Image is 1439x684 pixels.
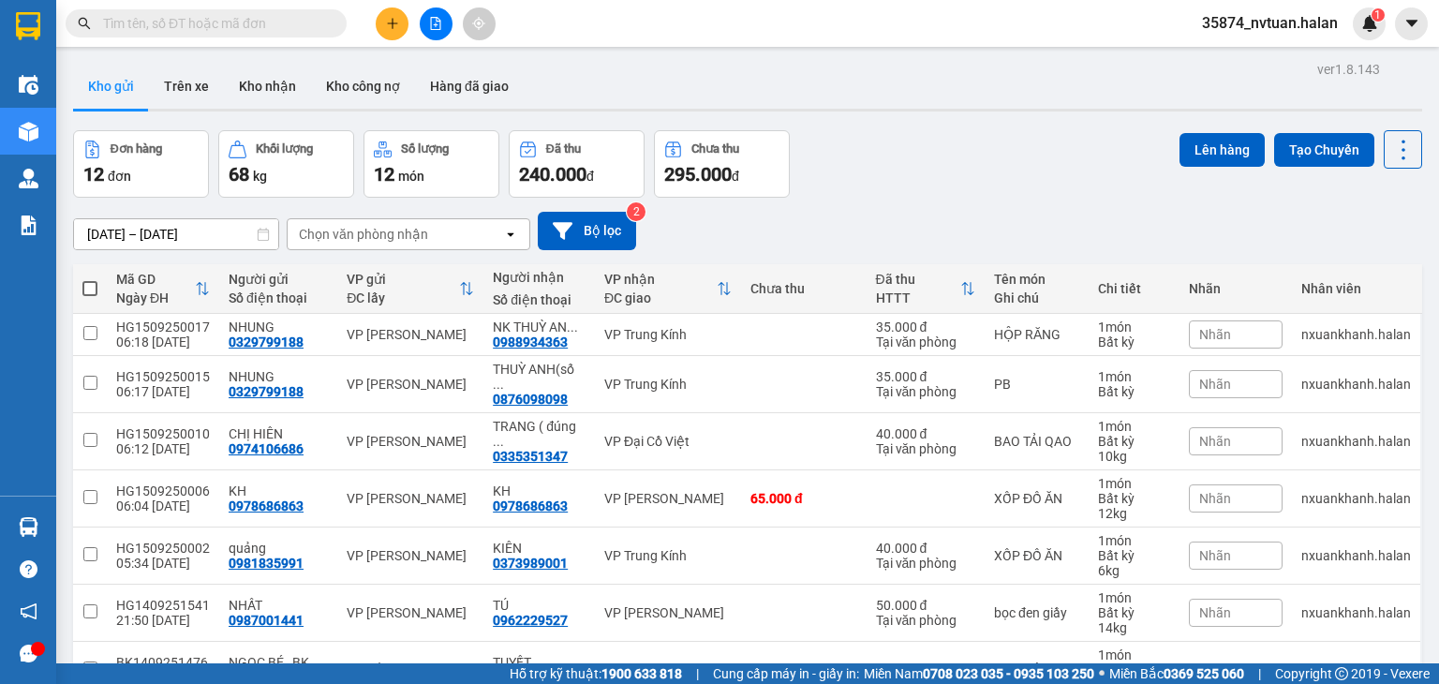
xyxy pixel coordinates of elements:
div: ver 1.8.143 [1317,59,1380,80]
button: Lên hàng [1179,133,1265,167]
div: 05:34 [DATE] [116,556,210,571]
span: caret-down [1403,15,1420,32]
div: NHẤT [229,598,328,613]
div: nxuankhanh.halan [1301,548,1411,563]
div: Nhãn [1189,281,1283,296]
span: Nhãn [1199,605,1231,620]
div: 1 món [1098,476,1170,491]
button: Kho gửi [73,64,149,109]
div: Tên món [994,272,1079,287]
span: món [398,169,424,184]
div: Bất kỳ [1098,335,1170,349]
span: notification [20,602,37,620]
div: BAO TẢI QAO [994,434,1079,449]
div: THUỲ ANH(số đúng) [493,362,586,392]
div: 0329799188 [229,384,304,399]
div: nxuankhanh.halan [1301,327,1411,342]
input: Tìm tên, số ĐT hoặc mã đơn [103,13,324,34]
div: 06:12 [DATE] [116,441,210,456]
div: 0373989001 [493,556,568,571]
div: HG1509250017 [116,320,210,335]
div: KH [493,483,586,498]
div: Số điện thoại [493,292,586,307]
div: VP nhận [604,272,717,287]
div: VP [PERSON_NAME] [604,662,732,677]
button: Hàng đã giao [415,64,524,109]
div: ĐC giao [604,290,717,305]
div: XỐP ĐỒ ĂN [994,548,1079,563]
div: Nhân viên [1301,281,1411,296]
span: Nhãn [1199,327,1231,342]
div: Tại văn phòng [876,384,975,399]
div: VP Trung Kính [604,327,732,342]
div: Khối lượng [256,142,313,156]
span: message [20,645,37,662]
strong: 0708 023 035 - 0935 103 250 [923,666,1094,681]
button: Kho công nợ [311,64,415,109]
div: 0876098098 [493,392,568,407]
div: VP gửi [347,272,459,287]
div: NK THUỲ ANH 2 [493,320,586,335]
div: VP [PERSON_NAME] [347,491,474,506]
span: 12 [83,163,104,186]
div: NGỌC BÉ , BK [229,655,328,670]
button: caret-down [1395,7,1428,40]
img: warehouse-icon [19,169,38,188]
span: Cung cấp máy in - giấy in: [713,663,859,684]
div: ĐC lấy [347,290,459,305]
div: HG1509250006 [116,483,210,498]
div: 0978686863 [229,498,304,513]
div: 40.000 đ [876,541,975,556]
div: Ghi chú [994,290,1079,305]
span: Nhãn [1199,548,1231,563]
div: 0987001441 [229,613,304,628]
div: VP [PERSON_NAME] [347,605,474,620]
div: Số lượng [401,142,449,156]
button: Trên xe [149,64,224,109]
div: HTTT [876,290,960,305]
th: Toggle SortBy [337,264,483,314]
div: TUYẾT [493,655,586,670]
div: TÚ [493,598,586,613]
div: Bất kỳ [1098,548,1170,563]
div: BỌC HỒNG [994,662,1079,677]
div: 1 món [1098,369,1170,384]
div: 0978686863 [493,498,568,513]
div: tthtrang.halan [1301,662,1411,677]
button: Kho nhận [224,64,311,109]
th: Toggle SortBy [107,264,219,314]
th: Toggle SortBy [595,264,741,314]
div: nxuankhanh.halan [1301,377,1411,392]
div: 10 kg [1098,449,1170,464]
button: file-add [420,7,452,40]
span: Miền Bắc [1109,663,1244,684]
div: NHUNG [229,369,328,384]
div: nxuankhanh.halan [1301,491,1411,506]
strong: 0369 525 060 [1164,666,1244,681]
div: TRANG ( đúng 2 ) [493,419,586,449]
img: icon-new-feature [1361,15,1378,32]
div: Bất kỳ [1098,605,1170,620]
div: 6 kg [1098,563,1170,578]
span: plus [386,17,399,30]
div: Ngày ĐH [116,290,195,305]
div: Tại văn phòng [876,556,975,571]
button: Chưa thu295.000đ [654,130,790,198]
div: 06:04 [DATE] [116,498,210,513]
span: Nhãn [1199,491,1231,506]
div: quảng [229,541,328,556]
div: HG1509250002 [116,541,210,556]
span: đ [586,169,594,184]
div: Bất kỳ [1098,384,1170,399]
div: HỘP RĂNG [994,327,1079,342]
div: XỐP ĐỒ ĂN [994,491,1079,506]
div: Chưa thu [691,142,739,156]
div: VP Bắc Kạn [347,662,474,677]
img: solution-icon [19,216,38,235]
div: Chưa thu [750,281,857,296]
div: 06:18 [DATE] [116,335,210,349]
span: kg [253,169,267,184]
div: Chi tiết [1098,281,1170,296]
div: bọc đen giầy [994,605,1079,620]
button: plus [376,7,408,40]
